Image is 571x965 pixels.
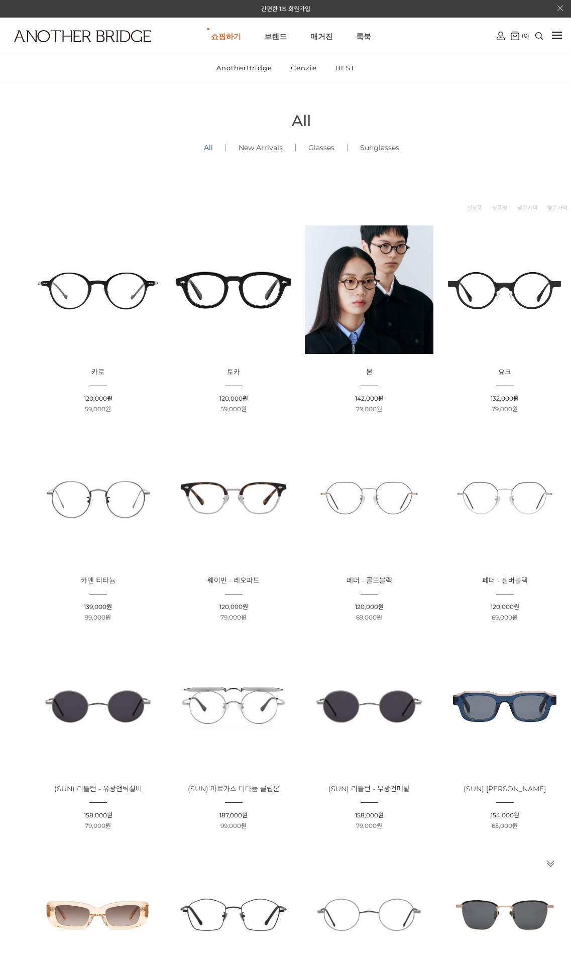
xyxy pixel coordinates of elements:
a: Sunglasses [348,131,412,165]
a: 페더 - 골드블랙 [347,577,392,584]
a: (SUN) 아르카스 티타늄 클립온 [188,785,280,793]
img: 요크 글라스 - 트렌디한 디자인의 유니크한 안경 이미지 [440,225,569,354]
a: Genzie [282,55,325,81]
a: (SUN) 리틀턴 - 무광건메탈 [328,785,410,793]
span: 65,000원 [492,822,518,829]
span: 카멘 티타늄 [81,576,116,585]
span: 79,000원 [356,405,382,413]
a: 간편한 1초 회원가입 [261,5,310,13]
span: 158,000원 [355,811,384,819]
span: 187,000원 [219,811,248,819]
img: 카로 - 감각적인 디자인의 패션 아이템 이미지 [34,225,162,354]
a: 웨이번 - 레오파드 [207,577,260,584]
span: 79,000원 [220,614,247,621]
span: 69,000원 [356,614,382,621]
a: (SUN) 리틀턴 - 유광앤틱실버 [54,785,142,793]
span: 142,000원 [355,395,384,402]
a: (0) [511,32,529,40]
a: New Arrivals [226,131,295,165]
a: logo [5,30,91,67]
span: 토카 [227,368,240,377]
a: 높은가격 [547,203,567,213]
a: 신상품 [467,203,482,213]
span: 요크 [498,368,511,377]
a: 토카 [227,369,240,376]
span: 웨이번 - 레오파드 [207,576,260,585]
span: 99,000원 [85,614,111,621]
span: (SUN) 아르카스 티타늄 클립온 [188,784,280,793]
span: All [292,111,311,130]
span: 79,000원 [85,822,111,829]
span: 79,000원 [492,405,518,413]
img: 페더 - 실버블랙 안경 다양한 스타일에 어울리는 패셔너블 아이웨어 이미지 [440,434,569,562]
span: 132,000원 [491,395,519,402]
a: BEST [327,55,363,81]
span: 120,000원 [219,603,248,611]
span: 페더 - 골드블랙 [347,576,392,585]
a: 카로 [91,369,104,376]
a: 룩북 [356,18,371,54]
a: AnotherBridge [208,55,281,81]
span: 69,000원 [492,614,518,621]
img: 카멘 티타늄 - 팀 그레이 색상, 세련된 일상 스타일 안경 [34,434,162,562]
span: 페더 - 실버블랙 [482,576,528,585]
a: 쇼핑하기 [211,18,241,54]
span: 본 [366,368,373,377]
span: 59,000원 [220,405,247,413]
span: 139,000원 [84,603,112,611]
img: 페더 - 골드블랙 이미지 - 금블랙 세련된 안경 [305,434,433,562]
a: 페더 - 실버블랙 [482,577,528,584]
img: TERMIZ SUNGLASSES - 세련된 스타일의 다양한 환경용 선글라스 이미지 [440,642,569,771]
span: (0) [519,32,529,39]
a: Glasses [296,131,347,165]
span: 120,000원 [355,603,384,611]
span: 99,000원 [220,822,247,829]
a: 매거진 [310,18,333,54]
img: search [535,32,543,40]
a: (SUN) [PERSON_NAME] [464,785,546,793]
span: 154,000원 [491,811,519,819]
span: (SUN) 리틀턴 - 유광앤틱실버 [54,784,142,793]
img: 웨이번 - 레오파드 안경, 세련된 레오파드 패턴의 아이웨어 모양 [169,434,298,562]
span: 79,000원 [356,822,382,829]
span: 59,000원 [85,405,111,413]
span: 120,000원 [84,395,112,402]
a: All [191,131,225,165]
span: 카로 [91,368,104,377]
a: 본 [366,369,373,376]
img: ARKAS TITANIUM CLIP-ON 선글라스 - 티타늄 소재와 세련된 디자인의 클립온 이미지 [169,642,298,771]
span: (SUN) [PERSON_NAME] [464,784,546,793]
a: 요크 [498,369,511,376]
span: (SUN) 리틀턴 - 무광건메탈 [328,784,410,793]
img: 리틀턴 유광앤틱실버 선글라스 - 여름룩에 잘 어울리는 스타일리시한 ACS [34,642,162,771]
img: 리틀턴 무광건메탈 선글라스 - 다양한 패션에 어울리는 이미지 [305,642,433,771]
img: cart [497,32,505,40]
img: logo [14,30,151,42]
a: 상품명 [492,203,507,213]
a: 카멘 티타늄 [81,577,116,584]
img: 토카 아세테이트 뿔테 안경 이미지 [169,225,298,354]
span: 120,000원 [219,395,248,402]
img: 본 - 동그란 렌즈로 돋보이는 아세테이트 안경 이미지 [305,225,433,354]
span: 120,000원 [491,603,519,611]
a: 낮은가격 [517,203,537,213]
span: 158,000원 [84,811,112,819]
img: cart [511,32,519,40]
a: 브랜드 [264,18,287,54]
